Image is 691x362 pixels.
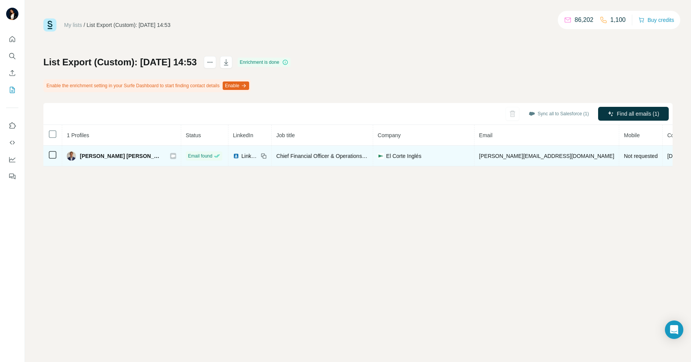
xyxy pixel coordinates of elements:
[6,8,18,20] img: Avatar
[43,56,197,68] h1: List Export (Custom): [DATE] 14:53
[84,21,85,29] li: /
[638,15,674,25] button: Buy credits
[378,153,384,159] img: company-logo
[43,79,251,92] div: Enable the enrichment setting in your Surfe Dashboard to start finding contact details
[479,153,614,159] span: [PERSON_NAME][EMAIL_ADDRESS][DOMAIN_NAME]
[378,132,401,138] span: Company
[233,132,253,138] span: LinkedIn
[624,132,640,138] span: Mobile
[276,153,428,159] span: Chief Financial Officer & Operations Director - Technology Dept.
[188,153,212,159] span: Email found
[87,21,170,29] div: List Export (Custom): [DATE] 14:53
[6,136,18,149] button: Use Surfe API
[6,32,18,46] button: Quick start
[238,58,291,67] div: Enrichment is done
[80,152,162,160] span: [PERSON_NAME] [PERSON_NAME]
[617,110,659,118] span: Find all emails (1)
[233,153,239,159] img: LinkedIn logo
[6,119,18,133] button: Use Surfe on LinkedIn
[204,56,216,68] button: actions
[479,132,493,138] span: Email
[241,152,258,160] span: LinkedIn
[43,18,56,32] img: Surfe Logo
[6,66,18,80] button: Enrich CSV
[6,169,18,183] button: Feedback
[64,22,82,28] a: My lists
[386,152,422,160] span: El Corte Inglés
[276,132,295,138] span: Job title
[67,132,89,138] span: 1 Profiles
[523,108,594,120] button: Sync all to Salesforce (1)
[598,107,669,121] button: Find all emails (1)
[624,153,658,159] span: Not requested
[6,83,18,97] button: My lists
[6,49,18,63] button: Search
[67,151,76,161] img: Avatar
[575,15,593,25] p: 86,202
[223,81,249,90] button: Enable
[186,132,201,138] span: Status
[610,15,626,25] p: 1,100
[6,153,18,166] button: Dashboard
[665,320,683,339] div: Open Intercom Messenger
